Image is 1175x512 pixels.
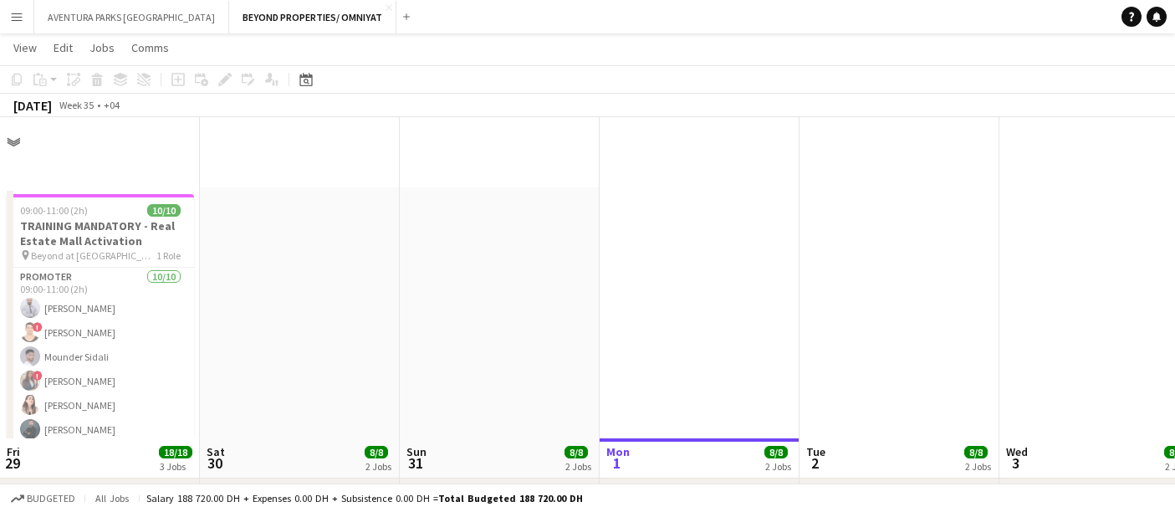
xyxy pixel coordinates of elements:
h3: TRAINING MANDATORY - Real Estate Mall Activation [7,218,194,248]
span: 31 [404,453,427,473]
div: 2 Jobs [365,460,391,473]
app-job-card: 09:00-11:00 (2h)10/10TRAINING MANDATORY - Real Estate Mall Activation Beyond at [GEOGRAPHIC_DATA]... [7,194,194,442]
div: BEYOND PROPERTIES [27,480,155,497]
div: 3 Jobs [160,460,192,473]
span: 8/8 [365,446,388,458]
span: 09:00-11:00 (2h) [20,204,88,217]
span: 1 [604,453,630,473]
span: 8/8 [764,446,788,458]
span: All jobs [92,492,132,504]
span: 10/10 [147,204,181,217]
span: Sun [406,444,427,459]
span: 29 [4,453,20,473]
span: 30 [204,453,225,473]
span: View [13,40,37,55]
button: AVENTURA PARKS [GEOGRAPHIC_DATA] [34,1,229,33]
a: Jobs [83,37,121,59]
span: 1 Role [156,249,181,262]
span: Wed [1006,444,1028,459]
span: 18/18 [159,446,192,458]
span: ! [33,322,43,332]
a: Edit [47,37,79,59]
button: Budgeted [8,489,78,508]
span: 2 [804,453,825,473]
span: Beyond at [GEOGRAPHIC_DATA] [31,249,156,262]
span: ! [33,371,43,381]
span: Tue [806,444,825,459]
span: 3 [1004,453,1028,473]
span: 8/8 [964,446,988,458]
span: Comms [131,40,169,55]
div: Salary 188 720.00 DH + Expenses 0.00 DH + Subsistence 0.00 DH = [146,492,583,504]
span: Budgeted [27,493,75,504]
span: Mon [606,444,630,459]
span: Week 35 [55,99,97,111]
span: 8/8 [565,446,588,458]
span: Edit [54,40,73,55]
div: [DATE] [13,97,52,114]
div: 2 Jobs [765,460,791,473]
span: Total Budgeted 188 720.00 DH [438,492,583,504]
div: 2 Jobs [965,460,991,473]
div: +04 [104,99,120,111]
a: Comms [125,37,176,59]
span: Fri [7,444,20,459]
a: View [7,37,43,59]
div: 2 Jobs [565,460,591,473]
span: Jobs [89,40,115,55]
span: Sat [207,444,225,459]
button: BEYOND PROPERTIES/ OMNIYAT [229,1,396,33]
